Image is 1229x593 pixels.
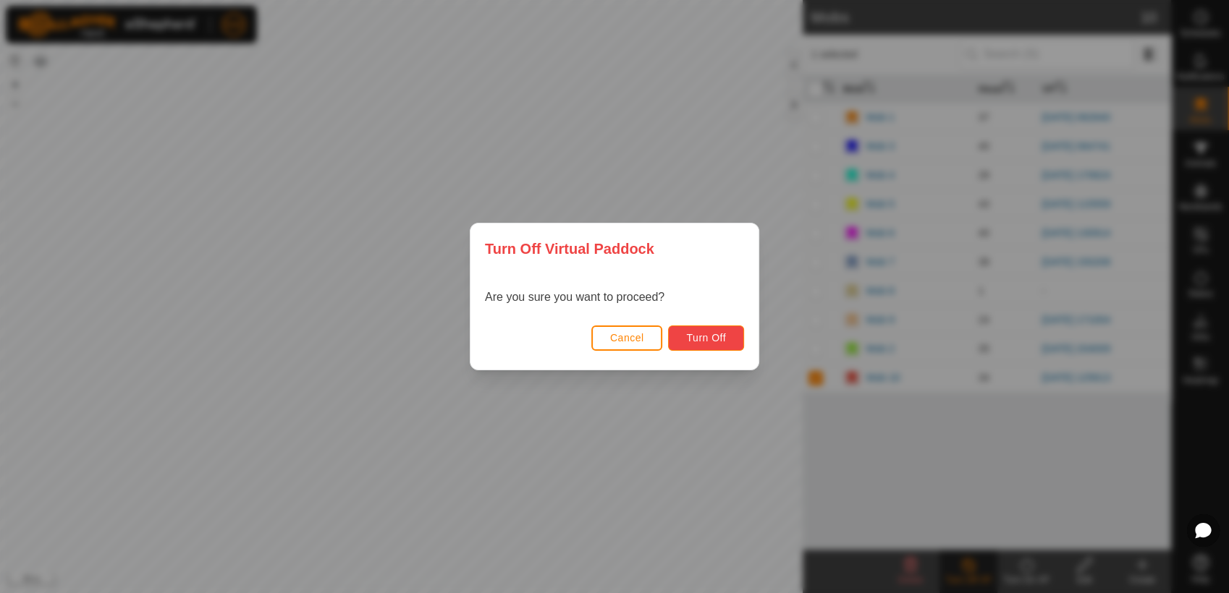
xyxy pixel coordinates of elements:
[668,325,744,351] button: Turn Off
[591,325,663,351] button: Cancel
[686,332,726,344] span: Turn Off
[485,238,654,260] span: Turn Off Virtual Paddock
[610,332,644,344] span: Cancel
[485,289,664,306] p: Are you sure you want to proceed?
